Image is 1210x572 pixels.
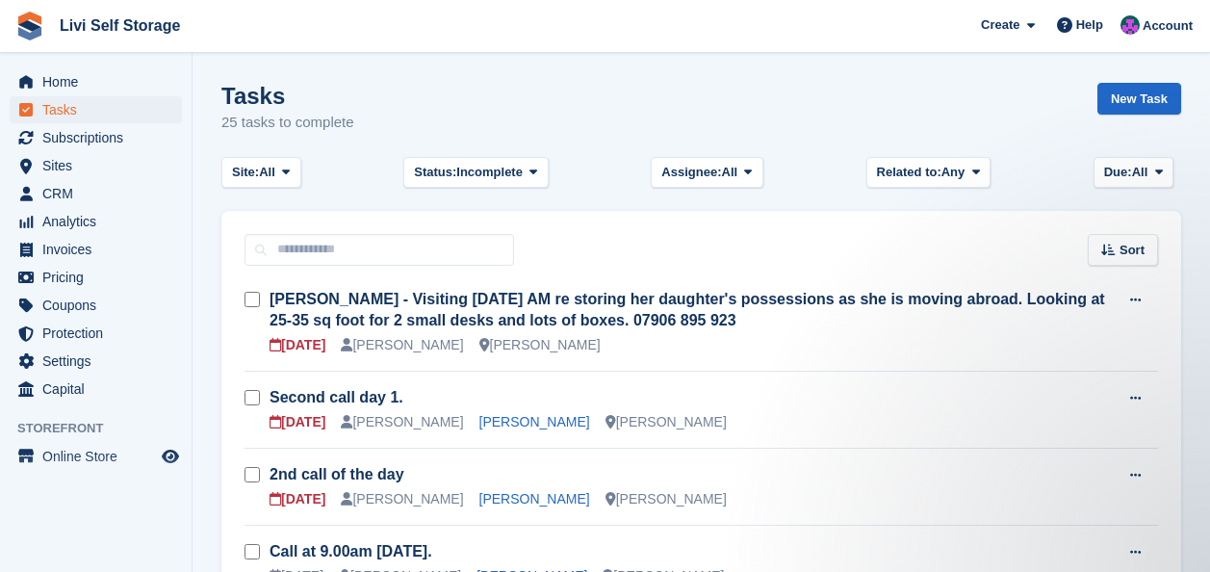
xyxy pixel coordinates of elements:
div: [DATE] [270,335,325,355]
span: Site: [232,163,259,182]
a: menu [10,443,182,470]
span: Settings [42,348,158,375]
button: Related to: Any [866,157,991,189]
p: 25 tasks to complete [221,112,354,134]
a: menu [10,208,182,235]
a: Livi Self Storage [52,10,188,41]
span: Any [941,163,965,182]
button: Due: All [1094,157,1173,189]
a: menu [10,292,182,319]
img: Graham Cameron [1120,15,1140,35]
div: [DATE] [270,412,325,432]
span: Sites [42,152,158,179]
a: menu [10,124,182,151]
span: Create [981,15,1019,35]
span: Status: [414,163,456,182]
div: [PERSON_NAME] [479,335,601,355]
span: Sort [1120,241,1145,260]
h1: Tasks [221,83,354,109]
img: stora-icon-8386f47178a22dfd0bd8f6a31ec36ba5ce8667c1dd55bd0f319d3a0aa187defe.svg [15,12,44,40]
div: [PERSON_NAME] [341,489,463,509]
a: New Task [1097,83,1181,115]
a: menu [10,180,182,207]
span: Account [1143,16,1193,36]
a: [PERSON_NAME] - Visiting [DATE] AM re storing her daughter's possessions as she is moving abroad.... [270,291,1105,328]
a: 2nd call of the day [270,466,404,482]
span: Home [42,68,158,95]
span: Storefront [17,419,192,438]
span: Help [1076,15,1103,35]
span: Incomplete [456,163,523,182]
span: Subscriptions [42,124,158,151]
span: Pricing [42,264,158,291]
span: Capital [42,376,158,403]
button: Status: Incomplete [403,157,548,189]
a: menu [10,236,182,263]
span: All [722,163,738,182]
a: [PERSON_NAME] [479,491,590,507]
span: Tasks [42,96,158,123]
a: menu [10,376,182,403]
div: [PERSON_NAME] [605,412,727,432]
a: menu [10,152,182,179]
div: [PERSON_NAME] [341,412,463,432]
button: Assignee: All [651,157,763,189]
span: Online Store [42,443,158,470]
span: All [1132,163,1148,182]
a: menu [10,96,182,123]
span: Analytics [42,208,158,235]
span: Related to: [877,163,941,182]
div: [PERSON_NAME] [605,489,727,509]
span: Coupons [42,292,158,319]
div: [PERSON_NAME] [341,335,463,355]
a: [PERSON_NAME] [479,414,590,429]
span: CRM [42,180,158,207]
button: Site: All [221,157,301,189]
a: menu [10,264,182,291]
span: Invoices [42,236,158,263]
a: menu [10,348,182,375]
a: menu [10,320,182,347]
div: [DATE] [270,489,325,509]
a: Second call day 1. [270,389,403,405]
a: Call at 9.00am [DATE]. [270,543,432,559]
span: Protection [42,320,158,347]
span: Assignee: [661,163,721,182]
span: All [259,163,275,182]
a: Preview store [159,445,182,468]
span: Due: [1104,163,1132,182]
a: menu [10,68,182,95]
